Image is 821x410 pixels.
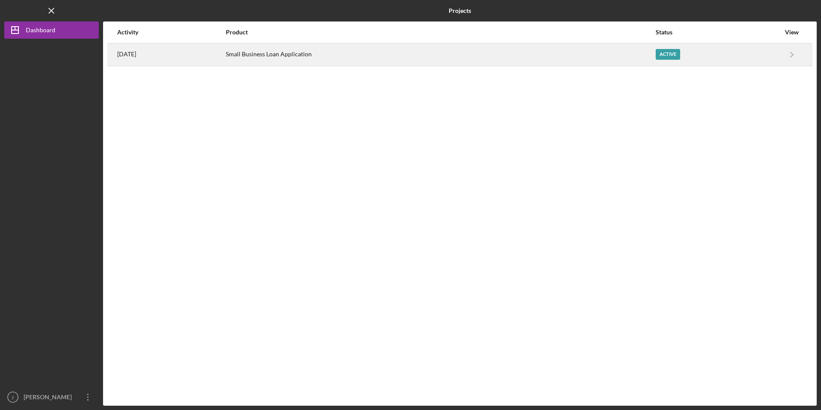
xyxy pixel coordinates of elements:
div: Status [656,29,780,36]
div: Dashboard [26,21,55,41]
text: jl [12,395,14,400]
div: Activity [117,29,225,36]
time: 2025-08-18 21:13 [117,51,136,58]
div: Small Business Loan Application [226,44,655,65]
button: Dashboard [4,21,99,39]
div: View [781,29,803,36]
div: Active [656,49,680,60]
b: Projects [449,7,471,14]
div: [PERSON_NAME] [21,389,77,408]
div: Product [226,29,655,36]
button: jl[PERSON_NAME] [4,389,99,406]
